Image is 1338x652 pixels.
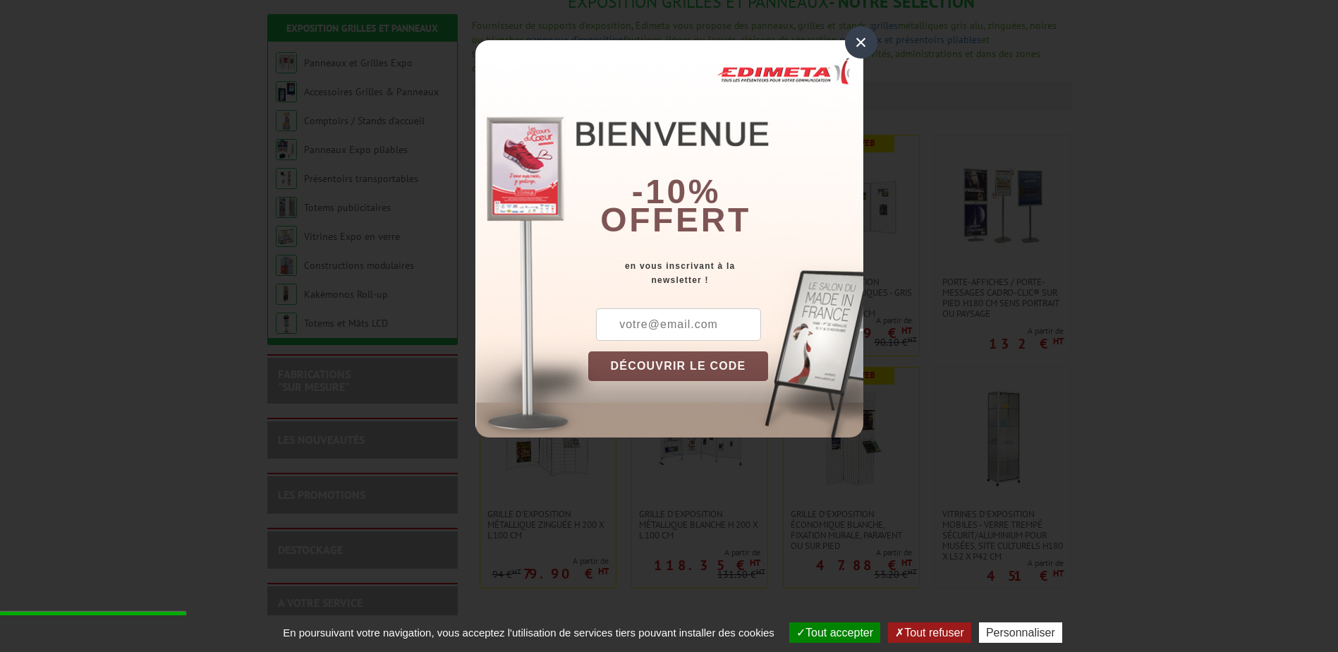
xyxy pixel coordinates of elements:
[979,622,1062,643] button: Personnaliser (fenêtre modale)
[588,259,863,287] div: en vous inscrivant à la newsletter !
[276,627,781,639] span: En poursuivant votre navigation, vous acceptez l'utilisation de services tiers pouvant installer ...
[632,173,721,210] b: -10%
[596,308,761,341] input: votre@email.com
[845,26,877,59] div: ×
[600,201,751,239] font: offert
[789,622,880,643] button: Tout accepter
[588,351,769,381] button: DÉCOUVRIR LE CODE
[888,622,971,643] button: Tout refuser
